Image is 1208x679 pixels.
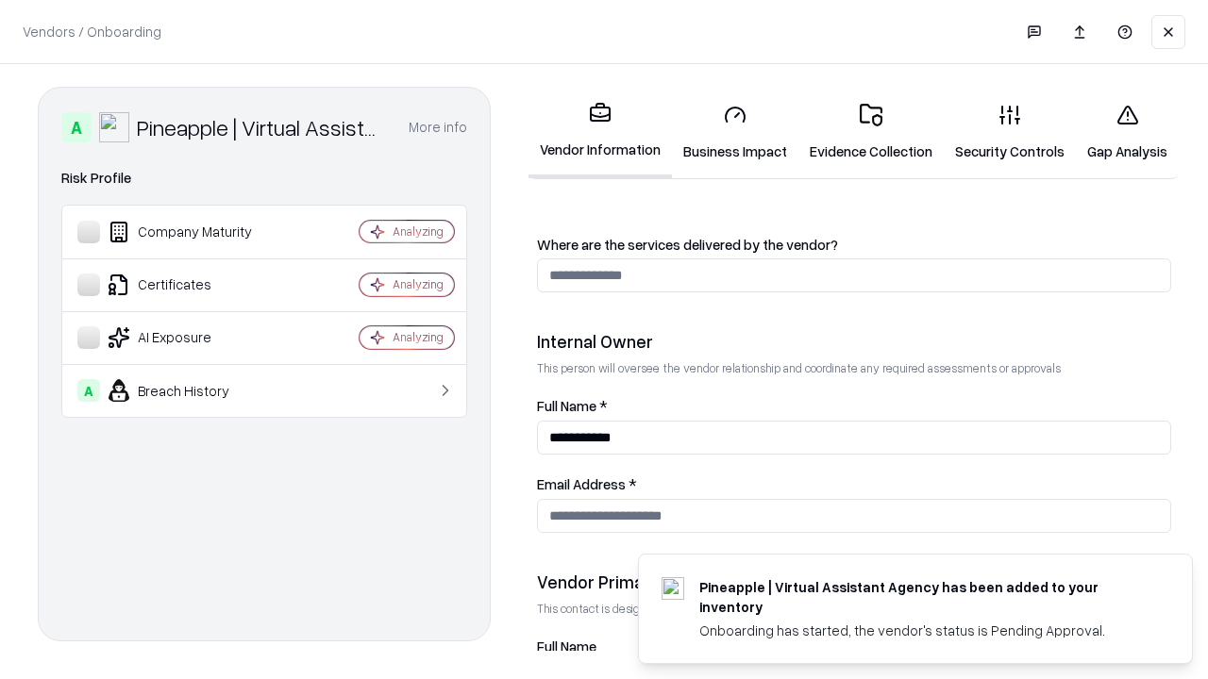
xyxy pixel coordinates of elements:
div: Vendor Primary Contact [537,571,1171,593]
div: A [61,112,92,142]
label: Email Address * [537,477,1171,491]
div: Pineapple | Virtual Assistant Agency [137,112,386,142]
div: Analyzing [393,329,444,345]
p: Vendors / Onboarding [23,22,161,41]
div: A [77,379,100,402]
img: trypineapple.com [662,577,684,600]
a: Vendor Information [528,87,672,178]
a: Security Controls [944,89,1076,176]
a: Evidence Collection [798,89,944,176]
div: Company Maturity [77,221,303,243]
div: Analyzing [393,224,444,240]
div: Risk Profile [61,167,467,190]
label: Full Name [537,639,1171,654]
label: Where are the services delivered by the vendor? [537,238,1171,252]
div: Onboarding has started, the vendor's status is Pending Approval. [699,621,1147,640]
p: This person will oversee the vendor relationship and coordinate any required assessments or appro... [537,360,1171,376]
img: Pineapple | Virtual Assistant Agency [99,112,129,142]
div: Internal Owner [537,330,1171,353]
p: This contact is designated to receive the assessment request from Shift [537,601,1171,617]
a: Gap Analysis [1076,89,1179,176]
div: Analyzing [393,276,444,292]
div: AI Exposure [77,326,303,349]
a: Business Impact [672,89,798,176]
div: Certificates [77,273,303,296]
div: Pineapple | Virtual Assistant Agency has been added to your inventory [699,577,1147,617]
button: More info [409,110,467,144]
div: Breach History [77,379,303,402]
label: Full Name * [537,399,1171,413]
